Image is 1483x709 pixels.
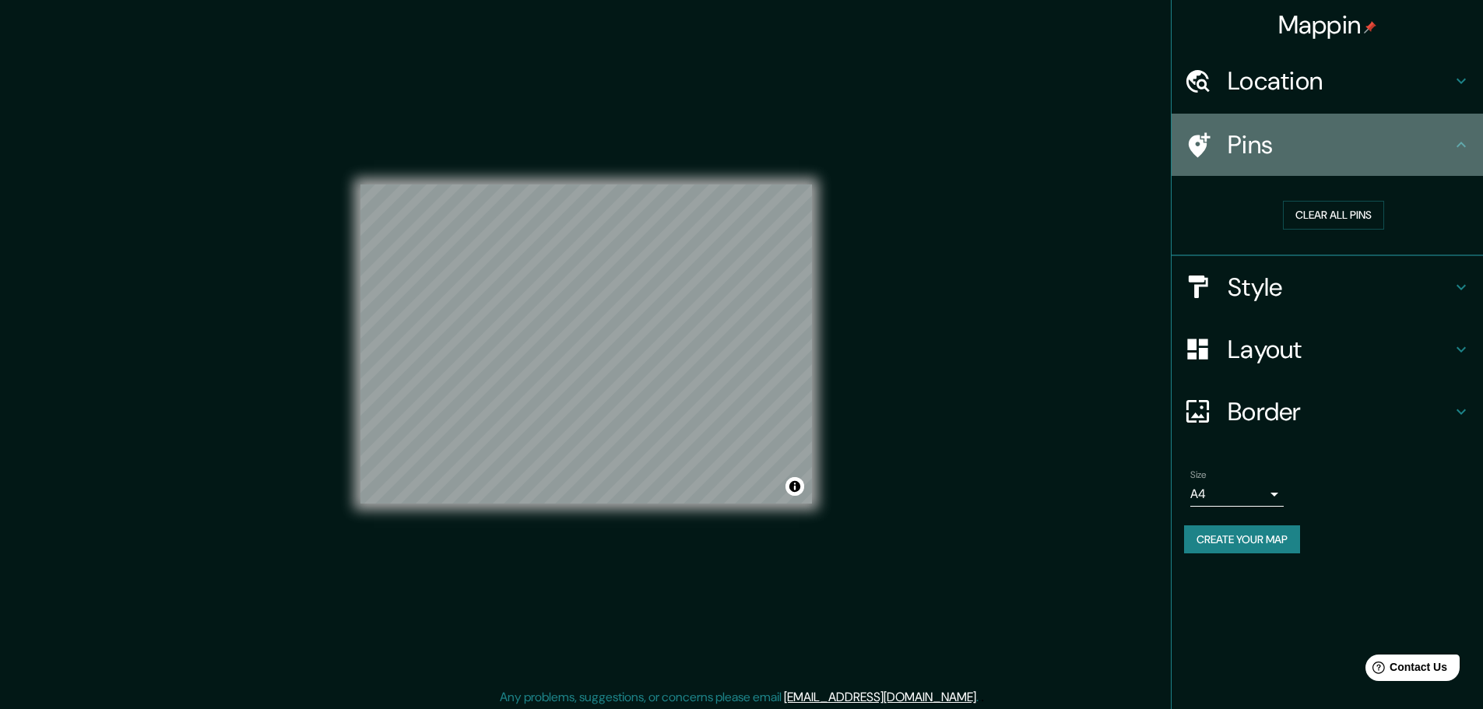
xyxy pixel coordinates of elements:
div: A4 [1190,482,1284,507]
h4: Style [1228,272,1452,303]
button: Create your map [1184,525,1300,554]
img: pin-icon.png [1364,21,1376,33]
p: Any problems, suggestions, or concerns please email . [500,688,979,707]
button: Clear all pins [1283,201,1384,230]
canvas: Map [360,184,812,504]
div: . [981,688,984,707]
label: Size [1190,468,1207,481]
h4: Location [1228,65,1452,97]
div: Style [1172,256,1483,318]
div: Layout [1172,318,1483,381]
h4: Border [1228,396,1452,427]
div: Border [1172,381,1483,443]
button: Toggle attribution [785,477,804,496]
div: . [979,688,981,707]
h4: Layout [1228,334,1452,365]
a: [EMAIL_ADDRESS][DOMAIN_NAME] [784,689,976,705]
h4: Pins [1228,129,1452,160]
div: Location [1172,50,1483,112]
div: Pins [1172,114,1483,176]
iframe: Help widget launcher [1344,648,1466,692]
h4: Mappin [1278,9,1377,40]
